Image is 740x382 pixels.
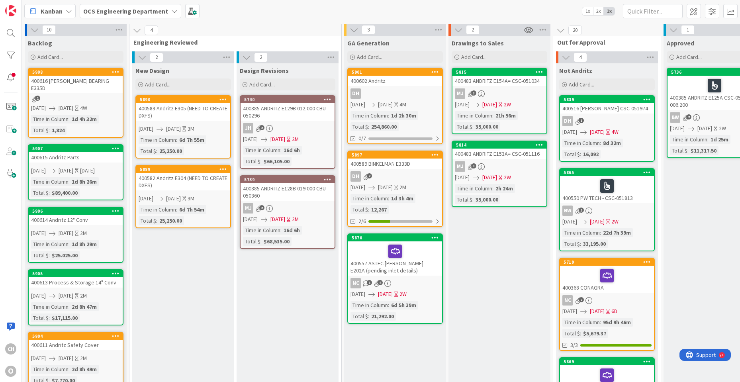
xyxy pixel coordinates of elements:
[241,103,335,121] div: 400385 ANDRITZ E129B 012.000 CBU- 050296
[241,203,335,214] div: MJ
[368,312,369,321] span: :
[50,313,80,322] div: $17,115.00
[32,208,123,214] div: 5906
[560,358,654,365] div: 5869
[579,118,584,123] span: 1
[348,159,442,169] div: 400589 BINKELMAN E333D
[260,237,262,246] span: :
[560,169,654,203] div: 5865400550 PW TECH - CSC-051813
[31,240,69,249] div: Time in Column
[157,216,184,225] div: 25,250.00
[590,307,605,315] span: [DATE]
[240,175,335,249] a: 5739400385 ANDRITZ E128B 019.000 CBU- 050360MJ[DATE][DATE]2MTime in Column:16d 6hTotal $:$68,535.00
[31,115,69,123] div: Time in Column
[560,96,654,103] div: 5839
[560,295,654,306] div: NC
[49,188,50,197] span: :
[686,114,691,119] span: 2
[388,194,389,203] span: :
[292,215,299,223] div: 2M
[452,69,546,76] div: 5815
[564,359,654,364] div: 5869
[562,116,573,126] div: DH
[28,68,123,138] a: 5908400616 [PERSON_NAME] BEARING E335D[DATE][DATE]4WTime in Column:1d 4h 32mTotal $:1,824
[623,4,683,18] input: Quick Filter...
[70,177,99,186] div: 1d 8h 26m
[243,237,260,246] div: Total $
[399,290,407,298] div: 2W
[37,53,63,61] span: Add Card...
[452,161,546,172] div: MJ
[139,205,176,214] div: Time in Column
[139,135,176,144] div: Time in Column
[559,258,655,351] a: 5719400368 CONAGRANC[DATE][DATE]6DTime in Column:95d 9h 46mTotal $:$5,679.373/3
[28,144,123,200] a: 5907400615 Andritz Parts[DATE][DATE][DATE]Time in Column:1d 8h 26mTotal $:$89,400.00
[270,215,285,223] span: [DATE]
[452,141,546,159] div: 5814400483 ANDRITZ E153A= CSC-051116
[452,149,546,159] div: 400483 ANDRITZ E153A= CSC-051116
[399,183,406,192] div: 2M
[70,240,99,249] div: 1d 8h 29m
[348,69,442,86] div: 5901400602 Andritz
[492,184,493,193] span: :
[17,1,36,11] span: Support
[31,292,46,300] span: [DATE]
[600,228,601,237] span: :
[350,122,368,131] div: Total $
[580,329,581,338] span: :
[471,163,476,168] span: 3
[600,318,601,327] span: :
[69,115,70,123] span: :
[455,100,470,109] span: [DATE]
[719,124,726,133] div: 2W
[388,301,389,310] span: :
[31,104,46,112] span: [DATE]
[176,135,177,144] span: :
[474,122,500,131] div: 35,000.00
[559,95,655,162] a: 5839400516 [PERSON_NAME] CSC-051974DH[DATE][DATE]4WTime in Column:8d 32mTotal $:16,092
[49,313,50,322] span: :
[369,312,396,321] div: 21,292.00
[350,100,365,109] span: [DATE]
[579,208,584,213] span: 5
[59,167,73,175] span: [DATE]
[5,5,16,16] img: Visit kanbanzone.com
[29,152,123,163] div: 400615 Andritz Parts
[188,194,194,203] div: 3M
[32,333,123,339] div: 5904
[29,69,123,93] div: 5908400616 [PERSON_NAME] BEARING E335D
[241,123,335,133] div: JH
[136,166,230,173] div: 5889
[243,226,280,235] div: Time in Column
[455,173,470,182] span: [DATE]
[368,205,369,214] span: :
[369,205,389,214] div: 12,267
[80,229,87,237] div: 2M
[350,290,365,298] span: [DATE]
[670,124,685,133] span: [DATE]
[59,292,73,300] span: [DATE]
[350,111,388,120] div: Time in Column
[452,68,547,134] a: 5815400483 ANDRITZ E154A= CSC-051034MJ[DATE][DATE]2WTime in Column:21h 56mTotal $:35,000.00
[31,126,49,135] div: Total $
[560,96,654,114] div: 5839400516 [PERSON_NAME] CSC-051974
[455,88,465,99] div: MJ
[31,251,49,260] div: Total $
[455,161,465,172] div: MJ
[41,6,63,16] span: Kanban
[570,341,578,349] span: 3/3
[259,125,264,130] span: 2
[156,147,157,155] span: :
[40,3,44,10] div: 9+
[590,217,605,226] span: [DATE]
[670,135,707,144] div: Time in Column
[270,135,285,143] span: [DATE]
[709,135,730,144] div: 1d 25m
[177,135,206,144] div: 6d 7h 55m
[348,151,442,169] div: 5897400589 BINKELMAN E333D
[493,111,518,120] div: 21h 56m
[378,100,393,109] span: [DATE]
[347,151,443,227] a: 5897400589 BINKELMAN E333DDH[DATE][DATE]2MTime in Column:1d 3h 4mTotal $:12,2672/6
[243,157,260,166] div: Total $
[562,128,577,136] span: [DATE]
